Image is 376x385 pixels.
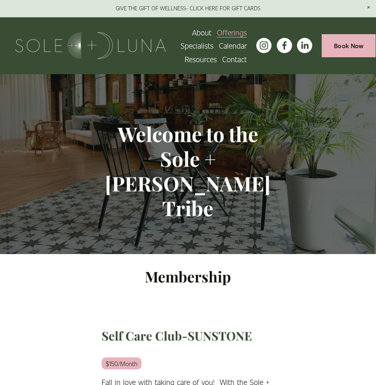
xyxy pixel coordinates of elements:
a: folder dropdown [217,26,247,39]
a: instagram-unauth [256,38,272,53]
em: $150/Month [102,357,142,369]
h3: Self Care Club-SUNSTONE [102,328,274,344]
span: Resources [185,53,217,65]
span: Offerings [217,26,247,38]
a: Specialists [181,39,214,53]
a: Book Now [322,34,376,57]
a: About [192,26,211,39]
h2: Membership [102,267,274,286]
h1: Welcome to the Sole + [PERSON_NAME] Tribe [102,121,274,221]
a: Contact [222,52,247,66]
a: LinkedIn [297,38,312,53]
img: Sole + Luna [15,32,166,59]
a: Calendar [219,39,247,53]
a: folder dropdown [185,52,217,66]
a: facebook-unauth [277,38,292,53]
